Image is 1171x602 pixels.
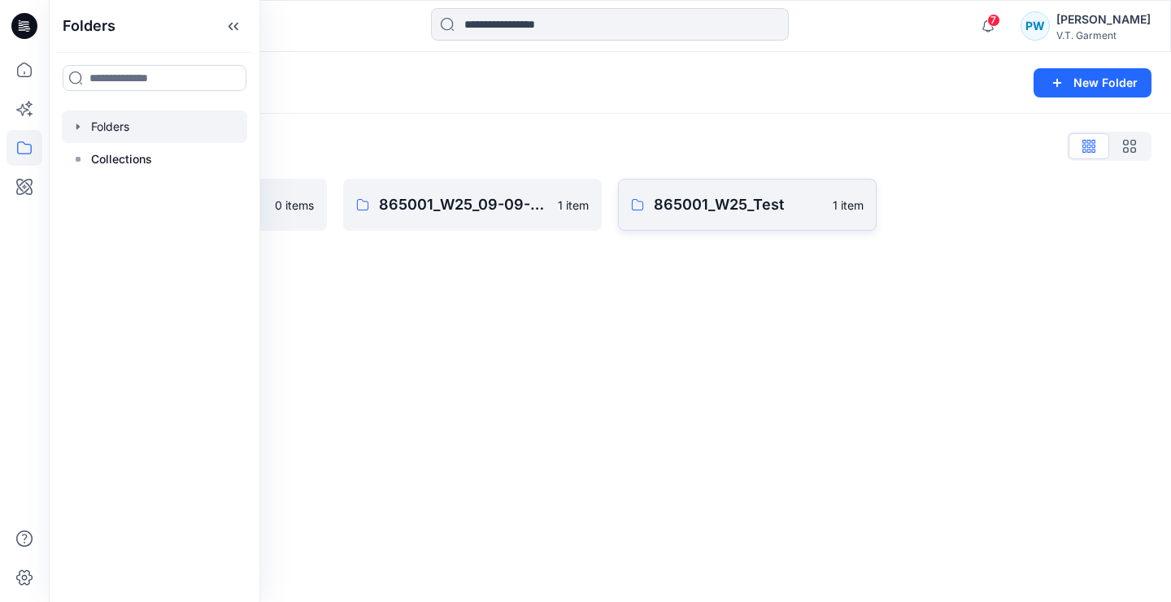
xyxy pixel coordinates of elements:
[987,14,1000,27] span: 7
[1056,29,1151,41] div: V.T. Garment
[618,179,877,231] a: 865001_W25_Test1 item
[1056,10,1151,29] div: [PERSON_NAME]
[1034,68,1151,97] button: New Folder
[379,193,548,216] p: 865001_W25_09-09-2025
[91,149,152,169] p: Collections
[833,197,864,214] p: 1 item
[558,197,589,214] p: 1 item
[275,197,314,214] p: 0 items
[1021,11,1050,41] div: PW
[343,179,602,231] a: 865001_W25_09-09-20251 item
[654,193,823,216] p: 865001_W25_Test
